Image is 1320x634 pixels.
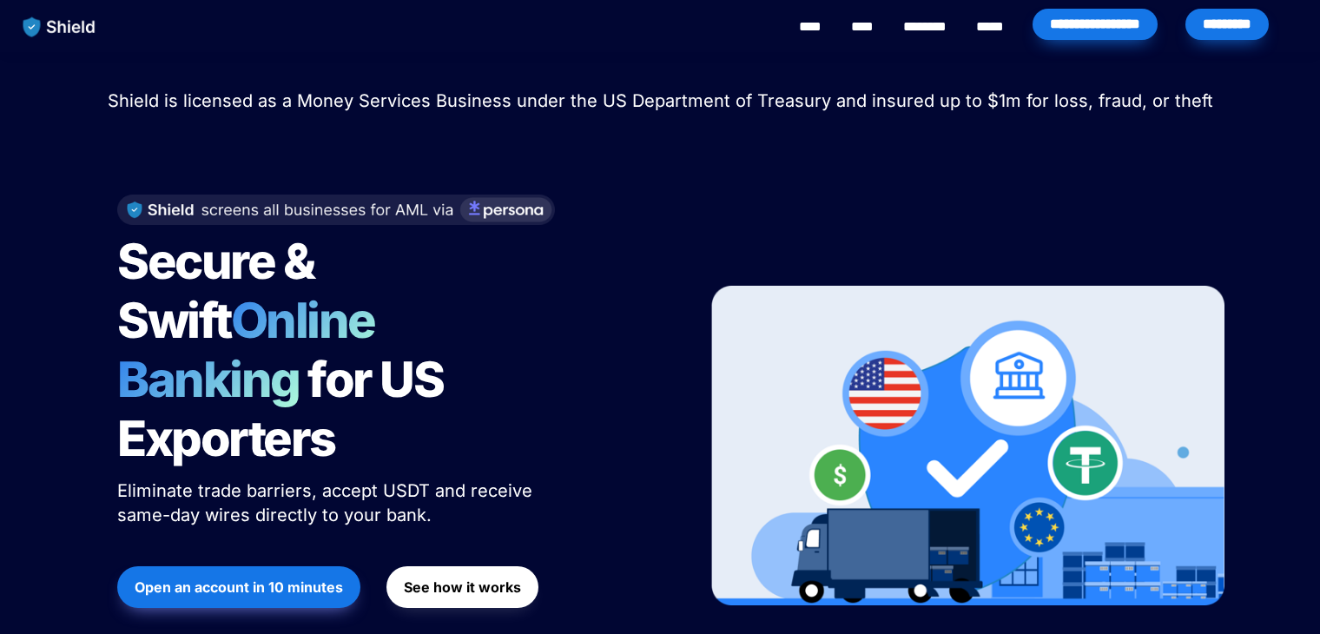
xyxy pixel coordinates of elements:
img: website logo [15,9,104,45]
strong: See how it works [404,578,521,596]
button: See how it works [386,566,538,608]
span: for US Exporters [117,350,452,468]
a: Open an account in 10 minutes [117,558,360,617]
span: Secure & Swift [117,232,322,350]
strong: Open an account in 10 minutes [135,578,343,596]
span: Shield is licensed as a Money Services Business under the US Department of Treasury and insured u... [108,90,1213,111]
span: Eliminate trade barriers, accept USDT and receive same-day wires directly to your bank. [117,480,538,525]
a: See how it works [386,558,538,617]
span: Online Banking [117,291,393,409]
button: Open an account in 10 minutes [117,566,360,608]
